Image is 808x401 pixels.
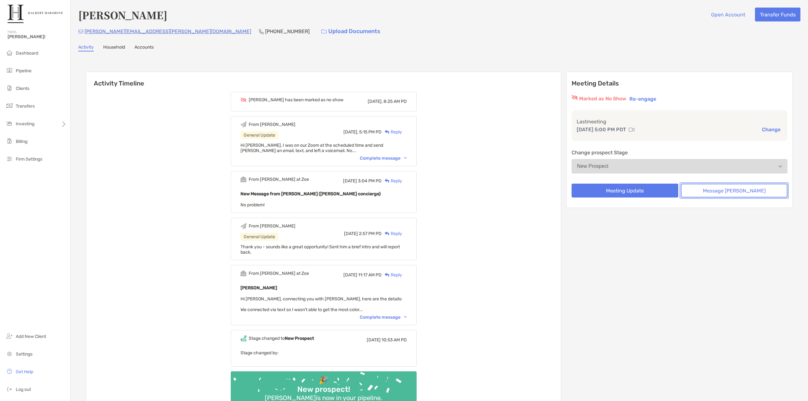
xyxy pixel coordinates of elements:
[6,385,13,393] img: logout icon
[382,178,402,184] div: Reply
[382,230,402,237] div: Reply
[103,44,125,51] a: Household
[404,316,407,318] img: Chevron icon
[249,177,309,182] div: From [PERSON_NAME] at Zoe
[629,127,634,132] img: communication type
[241,191,381,197] b: New Message from [PERSON_NAME] ([PERSON_NAME] concierge)
[241,244,400,255] span: Thank you - sounds like a great opportunity! Sent him a brief intro and will report back.
[241,143,383,153] span: Hi [PERSON_NAME], I was on our Zoom at the scheduled time and send [PERSON_NAME] an email, text, ...
[241,121,247,127] img: Event icon
[16,387,31,392] span: Log out
[6,332,13,340] img: add_new_client icon
[572,80,787,87] p: Meeting Details
[343,178,357,184] span: [DATE]
[6,49,13,56] img: dashboard icon
[16,50,38,56] span: Dashboard
[249,271,309,276] div: From [PERSON_NAME] at Zoe
[385,232,389,236] img: Reply icon
[6,368,13,375] img: get-help icon
[8,34,67,39] span: [PERSON_NAME]!
[16,334,46,339] span: Add New Client
[579,95,626,103] p: Marked as No Show
[241,97,247,102] img: Event icon
[16,351,33,357] span: Settings
[577,126,626,133] p: [DATE] 5:00 PM PDT
[358,272,382,278] span: 11:17 AM PD
[16,86,29,91] span: Clients
[360,156,407,161] div: Complete message
[78,44,94,51] a: Activity
[249,223,295,229] div: From [PERSON_NAME]
[778,165,782,168] img: Open dropdown arrow
[16,139,27,144] span: Billing
[706,8,750,21] button: Open Account
[572,184,678,198] button: Meeting Update
[241,285,277,291] b: [PERSON_NAME]
[241,131,278,139] div: General Update
[404,157,407,159] img: Chevron icon
[259,29,264,34] img: Phone Icon
[8,3,63,25] img: Zoe Logo
[241,349,407,357] p: Stage changed by:
[6,84,13,92] img: clients icon
[16,156,42,162] span: Firm Settings
[78,30,83,33] img: Email Icon
[382,129,402,135] div: Reply
[359,129,382,135] span: 5:15 PM PD
[231,371,417,401] img: Confetti
[382,272,402,278] div: Reply
[383,99,407,104] span: 8:25 AM PD
[249,336,314,341] div: Stage changed to
[681,184,787,198] button: Message [PERSON_NAME]
[78,8,167,22] h4: [PERSON_NAME]
[6,137,13,145] img: billing icon
[572,95,578,100] img: red eyr
[358,178,382,184] span: 3:04 PM PD
[343,272,357,278] span: [DATE]
[85,27,251,35] p: [PERSON_NAME][EMAIL_ADDRESS][PERSON_NAME][DOMAIN_NAME]
[343,129,358,135] span: [DATE],
[16,369,33,374] span: Get Help
[241,270,247,276] img: Event icon
[572,159,787,174] button: New Prospect
[577,163,609,169] div: New Prospect
[86,72,561,87] h6: Activity Timeline
[385,179,389,183] img: Reply icon
[249,122,295,127] div: From [PERSON_NAME]
[367,337,381,343] span: [DATE]
[385,130,389,134] img: Reply icon
[627,95,658,103] button: Re-engage
[577,118,782,126] p: Last meeting
[16,68,32,74] span: Pipeline
[316,376,331,385] div: 🎉
[321,29,327,34] img: button icon
[295,385,353,394] div: New prospect!
[16,121,34,127] span: Investing
[572,149,787,156] p: Change prospect Stage
[285,336,314,341] b: New Prospect
[755,8,800,21] button: Transfer Funds
[6,67,13,74] img: pipeline icon
[241,233,278,241] div: General Update
[241,176,247,182] img: Event icon
[6,102,13,109] img: transfers icon
[344,231,358,236] span: [DATE]
[6,350,13,357] img: settings icon
[241,296,402,312] span: Hi [PERSON_NAME], connecting you with [PERSON_NAME], here are the details: We connected via text ...
[6,120,13,127] img: investing icon
[360,315,407,320] div: Complete message
[249,97,343,103] div: [PERSON_NAME] has been marked as no show
[241,335,247,341] img: Event icon
[265,27,310,35] p: [PHONE_NUMBER]
[385,273,389,277] img: Reply icon
[16,103,35,109] span: Transfers
[760,126,782,133] button: Change
[6,155,13,162] img: firm-settings icon
[317,25,384,38] a: Upload Documents
[241,202,264,208] span: No problem!
[368,99,383,104] span: [DATE],
[241,223,247,229] img: Event icon
[382,337,407,343] span: 10:53 AM PD
[359,231,382,236] span: 2:57 PM PD
[134,44,154,51] a: Accounts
